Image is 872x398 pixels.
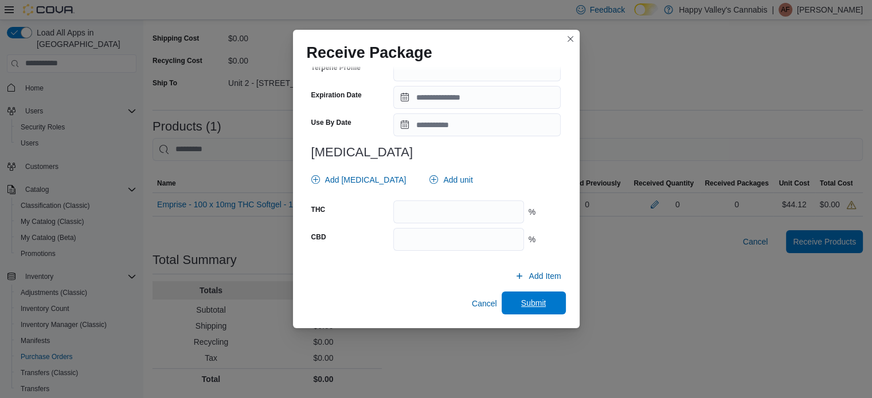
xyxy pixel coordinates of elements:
button: Cancel [467,292,502,315]
h3: [MEDICAL_DATA] [311,145,561,159]
input: Press the down key to open a popover containing a calendar. [393,86,561,109]
span: Add [MEDICAL_DATA] [325,174,406,186]
button: Closes this modal window [564,32,577,46]
label: Expiration Date [311,90,362,100]
button: Add Item [510,265,565,287]
label: Terpene Profile [311,63,361,72]
h1: Receive Package [307,44,432,62]
span: Cancel [472,298,497,309]
input: Press the down key to open a popover containing a calendar. [393,113,561,136]
button: Add unit [425,168,477,191]
div: % [529,206,561,218]
label: THC [311,205,326,214]
span: Submit [521,297,546,309]
div: % [529,234,561,245]
span: Add unit [443,174,472,186]
button: Submit [502,291,566,314]
button: Add [MEDICAL_DATA] [307,168,411,191]
span: Add Item [529,270,561,282]
label: Use By Date [311,118,351,127]
label: CBD [311,233,326,242]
